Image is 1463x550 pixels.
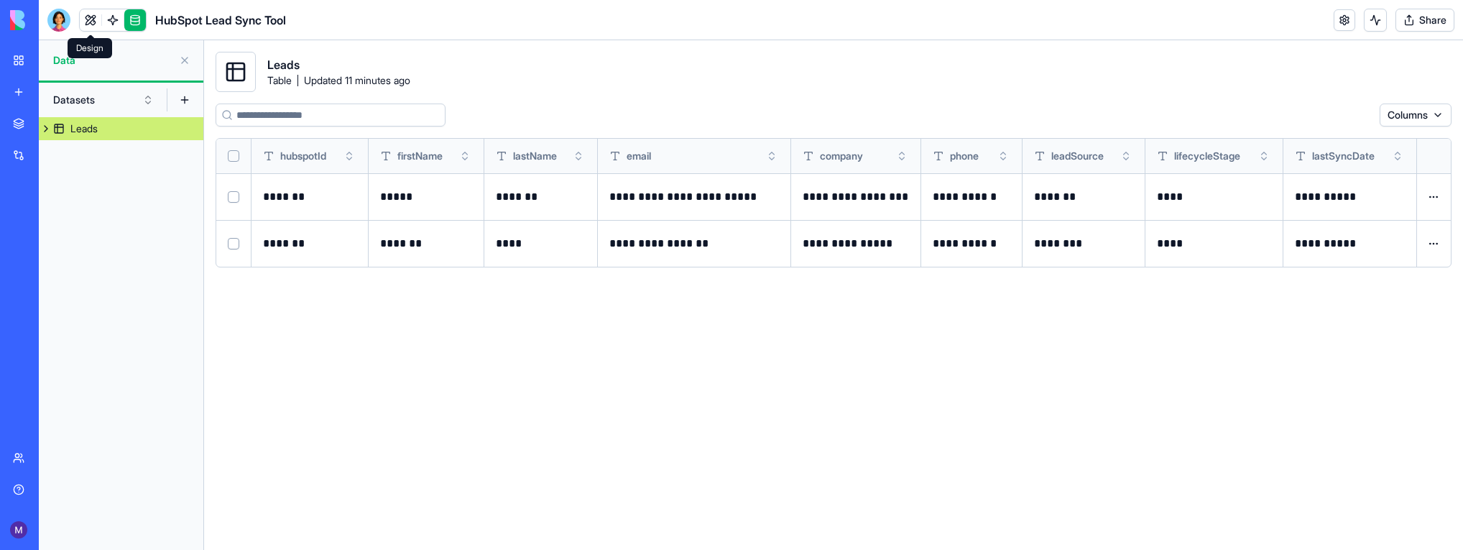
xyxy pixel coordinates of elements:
img: ACg8ocJtOslkEheqcbxbRNY-DBVyiSoWR6j0po04Vm4_vNZB470J1w=s96-c [10,521,27,538]
span: phone [950,149,979,163]
button: Select row [228,191,239,203]
button: Toggle sort [571,149,586,163]
button: Toggle sort [342,149,356,163]
span: email [627,149,651,163]
span: hubspotId [280,149,326,163]
button: Toggle sort [458,149,472,163]
span: firstName [397,149,443,163]
span: leadSource [1051,149,1104,163]
span: company [820,149,863,163]
img: logo [10,10,99,30]
span: lastName [513,149,557,163]
span: Table Updated 11 minutes ago [267,73,410,88]
button: Toggle sort [765,149,779,163]
button: Datasets [46,88,161,111]
div: Design [68,38,112,58]
span: Leads [267,56,300,73]
button: Columns [1380,104,1452,127]
span: Data [53,53,173,68]
span: lifecycleStage [1174,149,1240,163]
h1: HubSpot Lead Sync Tool [155,12,286,29]
button: Toggle sort [895,149,909,163]
button: Toggle sort [996,149,1010,163]
div: Leads [70,122,98,136]
button: Toggle sort [1119,149,1133,163]
button: Select all [228,150,239,162]
a: Leads [39,117,203,140]
span: lastSyncDate [1312,149,1375,163]
button: Share [1395,9,1454,32]
button: Toggle sort [1257,149,1271,163]
button: Select row [228,238,239,249]
button: Toggle sort [1390,149,1405,163]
